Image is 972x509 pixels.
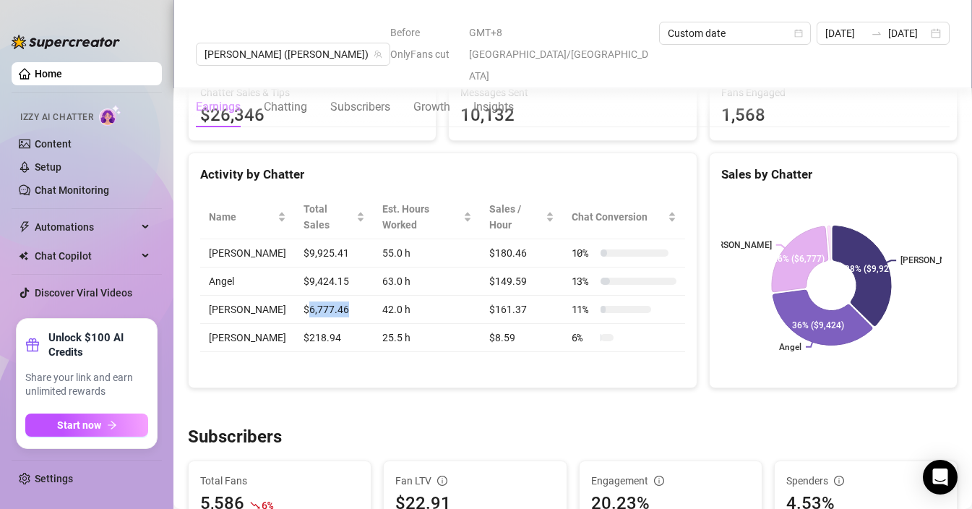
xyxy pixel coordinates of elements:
[374,324,481,352] td: 25.5 h
[572,301,595,317] span: 11 %
[35,161,61,173] a: Setup
[374,268,481,296] td: 63.0 h
[825,25,865,41] input: Start date
[25,338,40,352] span: gift
[35,215,137,239] span: Automations
[12,35,120,49] img: logo-BBDzfeDw.svg
[481,268,562,296] td: $149.59
[721,165,945,184] div: Sales by Chatter
[35,68,62,80] a: Home
[99,105,121,126] img: AI Chatter
[25,371,148,399] span: Share your link and earn unlimited rewards
[48,330,148,359] strong: Unlock $100 AI Credits
[19,221,30,233] span: thunderbolt
[264,98,307,116] div: Chatting
[200,195,295,239] th: Name
[469,22,650,87] span: GMT+8 [GEOGRAPHIC_DATA]/[GEOGRAPHIC_DATA]
[591,473,750,489] div: Engagement
[563,195,685,239] th: Chat Conversion
[200,165,685,184] div: Activity by Chatter
[107,420,117,430] span: arrow-right
[35,184,109,196] a: Chat Monitoring
[200,268,295,296] td: Angel
[900,255,967,265] text: [PERSON_NAME]
[705,240,771,250] text: [PERSON_NAME]
[395,473,554,489] div: Fan LTV
[489,201,542,233] span: Sales / Hour
[205,43,382,65] span: Jaylie (jaylietori)
[572,245,595,261] span: 10 %
[572,273,595,289] span: 13 %
[481,296,562,324] td: $161.37
[295,324,374,352] td: $218.94
[871,27,882,39] span: swap-right
[654,476,664,486] span: info-circle
[20,111,93,124] span: Izzy AI Chatter
[871,27,882,39] span: to
[473,98,514,116] div: Insights
[57,419,101,431] span: Start now
[481,324,562,352] td: $8.59
[779,342,801,352] text: Angel
[209,209,275,225] span: Name
[200,473,359,489] span: Total Fans
[304,201,353,233] span: Total Sales
[188,426,282,449] h3: Subscribers
[374,50,382,59] span: team
[374,239,481,268] td: 55.0 h
[295,296,374,324] td: $6,777.46
[35,473,73,484] a: Settings
[834,476,844,486] span: info-circle
[196,98,241,116] div: Earnings
[572,330,595,346] span: 6 %
[668,22,802,44] span: Custom date
[35,244,137,268] span: Chat Copilot
[19,251,28,261] img: Chat Copilot
[572,209,665,225] span: Chat Conversion
[200,296,295,324] td: [PERSON_NAME]
[382,201,460,233] div: Est. Hours Worked
[481,239,562,268] td: $180.46
[794,29,803,38] span: calendar
[295,195,374,239] th: Total Sales
[786,473,945,489] div: Spenders
[437,476,447,486] span: info-circle
[35,287,132,299] a: Discover Viral Videos
[413,98,450,116] div: Growth
[374,296,481,324] td: 42.0 h
[200,239,295,268] td: [PERSON_NAME]
[390,22,460,65] span: Before OnlyFans cut
[35,138,72,150] a: Content
[295,268,374,296] td: $9,424.15
[200,324,295,352] td: [PERSON_NAME]
[330,98,390,116] div: Subscribers
[888,25,928,41] input: End date
[295,239,374,268] td: $9,925.41
[481,195,562,239] th: Sales / Hour
[923,460,958,495] div: Open Intercom Messenger
[25,414,148,437] button: Start nowarrow-right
